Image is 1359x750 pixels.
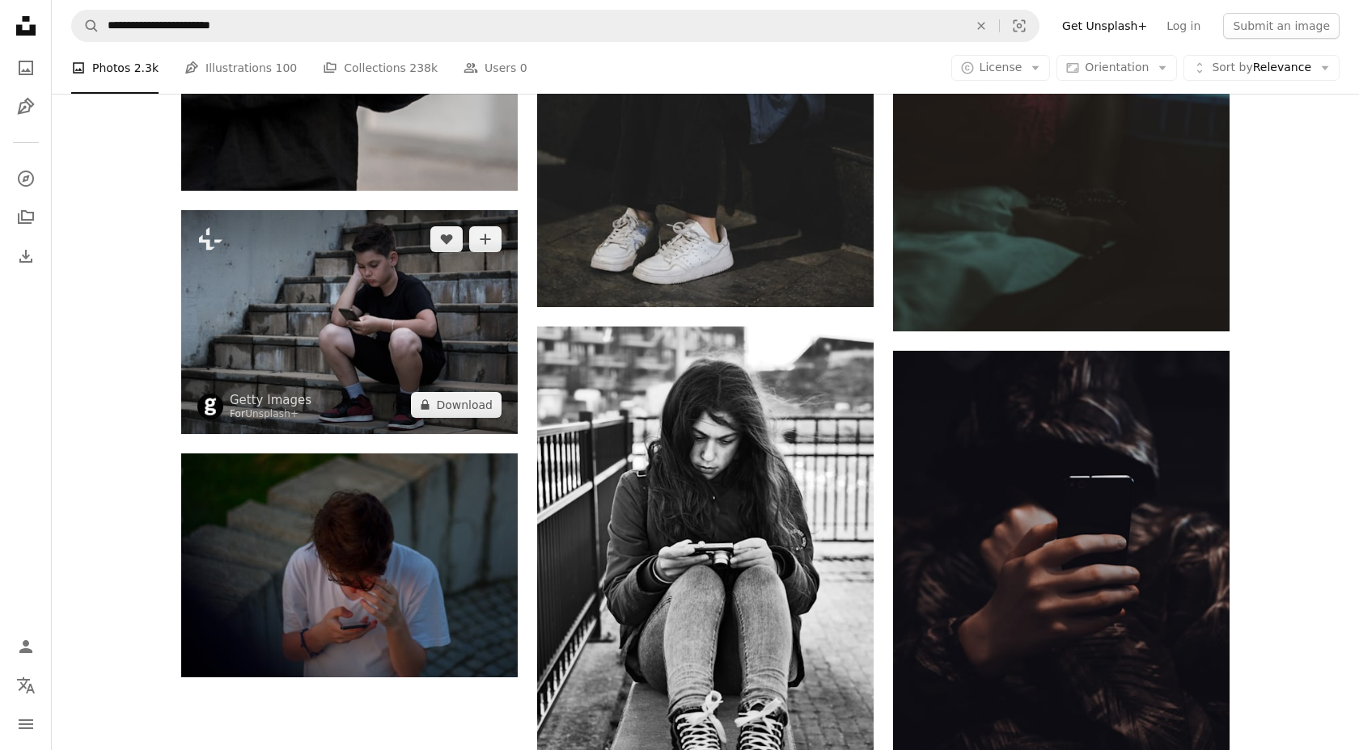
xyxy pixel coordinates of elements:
[10,708,42,740] button: Menu
[181,558,518,572] a: person looking at smartphone
[10,240,42,272] a: Download History
[323,42,438,94] a: Collections 238k
[409,59,438,77] span: 238k
[10,630,42,663] a: Log in / Sign up
[1223,13,1340,39] button: Submit an image
[1000,11,1039,41] button: Visual search
[469,226,502,252] button: Add to Collection
[980,61,1022,74] span: License
[1157,13,1210,39] a: Log in
[893,553,1230,567] a: selective focus photography of person holding smartphone
[10,162,42,195] a: Explore
[1212,61,1252,74] span: Sort by
[230,392,311,408] a: Getty Images
[1085,61,1149,74] span: Orientation
[230,408,311,421] div: For
[10,201,42,234] a: Collections
[245,408,298,419] a: Unsplash+
[71,10,1039,42] form: Find visuals sitewide
[1183,55,1340,81] button: Sort byRelevance
[10,669,42,702] button: Language
[276,59,298,77] span: 100
[10,52,42,84] a: Photos
[1056,55,1177,81] button: Orientation
[1212,60,1311,76] span: Relevance
[411,392,502,418] button: Download
[1052,13,1157,39] a: Get Unsplash+
[10,91,42,123] a: Illustrations
[184,42,297,94] a: Illustrations 100
[464,42,527,94] a: Users 0
[181,453,518,677] img: person looking at smartphone
[72,11,99,41] button: Search Unsplash
[181,314,518,329] a: Sad Boy Looking At Mobile Phone With Hand On Head.
[181,210,518,434] img: Sad Boy Looking At Mobile Phone With Hand On Head.
[430,226,463,252] button: Like
[537,571,874,585] a: woman in black coat and blue denim jeans sitting on the sidewalk
[963,11,999,41] button: Clear
[197,394,223,419] img: Go to Getty Images's profile
[10,10,42,45] a: Home — Unsplash
[951,55,1051,81] button: License
[520,59,527,77] span: 0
